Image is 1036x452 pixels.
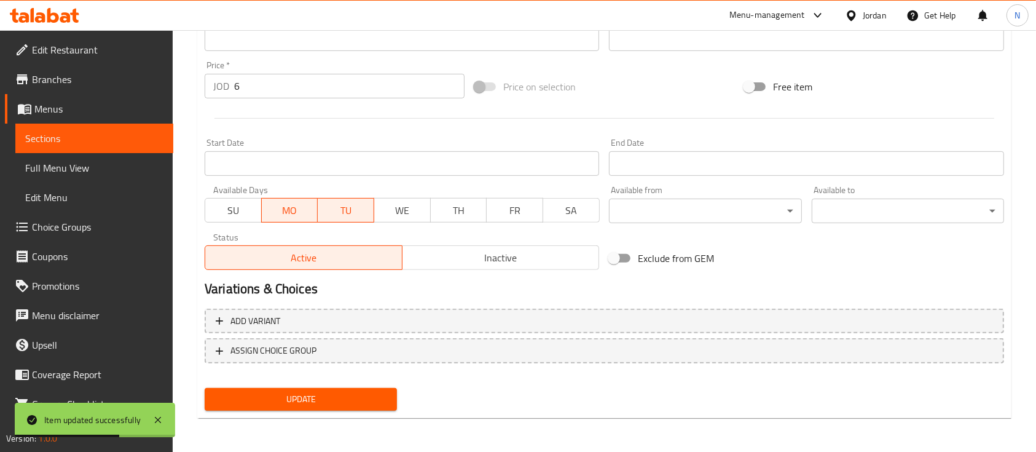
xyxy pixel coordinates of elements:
[492,202,538,220] span: FR
[25,161,163,175] span: Full Menu View
[205,245,402,270] button: Active
[267,202,313,220] span: MO
[5,94,173,124] a: Menus
[15,153,173,183] a: Full Menu View
[374,198,431,223] button: WE
[230,314,280,329] span: Add variant
[812,199,1004,223] div: ​
[230,343,316,359] span: ASSIGN CHOICE GROUP
[32,72,163,87] span: Branches
[205,198,262,223] button: SU
[32,249,163,264] span: Coupons
[318,198,374,223] button: TU
[32,42,163,57] span: Edit Restaurant
[32,220,163,234] span: Choice Groups
[205,309,1004,334] button: Add variant
[638,251,714,266] span: Exclude from GEM
[205,388,397,411] button: Update
[548,202,595,220] span: SA
[436,202,482,220] span: TH
[15,183,173,212] a: Edit Menu
[773,79,812,94] span: Free item
[5,301,173,330] a: Menu disclaimer
[609,199,801,223] div: ​
[323,202,369,220] span: TU
[32,279,163,293] span: Promotions
[609,26,1003,51] input: Please enter product sku
[32,308,163,323] span: Menu disclaimer
[32,397,163,411] span: Grocery Checklist
[430,198,487,223] button: TH
[38,430,57,446] span: 1.0.0
[407,249,595,267] span: Inactive
[32,367,163,382] span: Coverage Report
[5,212,173,242] a: Choice Groups
[214,392,387,407] span: Update
[6,430,36,446] span: Version:
[543,198,600,223] button: SA
[205,26,599,51] input: Please enter product barcode
[5,330,173,360] a: Upsell
[44,413,141,427] div: Item updated successfully
[1014,9,1020,22] span: N
[729,8,805,23] div: Menu-management
[34,101,163,116] span: Menus
[379,202,426,220] span: WE
[5,65,173,94] a: Branches
[5,271,173,301] a: Promotions
[32,338,163,352] span: Upsell
[234,74,465,98] input: Please enter price
[210,249,398,267] span: Active
[863,9,887,22] div: Jordan
[5,389,173,419] a: Grocery Checklist
[5,35,173,65] a: Edit Restaurant
[486,198,543,223] button: FR
[205,338,1004,363] button: ASSIGN CHOICE GROUP
[5,242,173,271] a: Coupons
[25,131,163,146] span: Sections
[25,190,163,205] span: Edit Menu
[15,124,173,153] a: Sections
[210,202,257,220] span: SU
[205,280,1004,298] h2: Variations & Choices
[213,79,229,93] p: JOD
[5,360,173,389] a: Coverage Report
[503,79,576,94] span: Price on selection
[261,198,318,223] button: MO
[402,245,600,270] button: Inactive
